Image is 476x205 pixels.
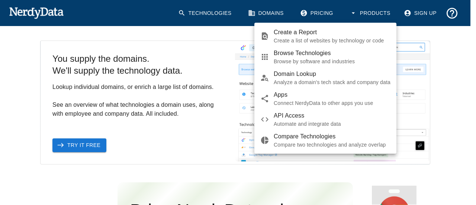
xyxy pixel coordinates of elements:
[274,132,390,141] span: Compare Technologies
[274,141,390,148] p: Compare two technologies and analyze overlap
[274,120,390,128] p: Automate and integrate data
[274,90,390,99] span: Apps
[274,70,390,79] span: Domain Lookup
[274,28,390,37] span: Create a Report
[274,111,390,120] span: API Access
[274,58,390,65] p: Browse by software and industries
[274,79,390,86] p: Analyze a domain's tech stack and company data
[274,49,390,58] span: Browse Technologies
[274,99,390,107] p: Connect NerdyData to other apps you use
[274,37,390,44] p: Create a list of websites by technology or code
